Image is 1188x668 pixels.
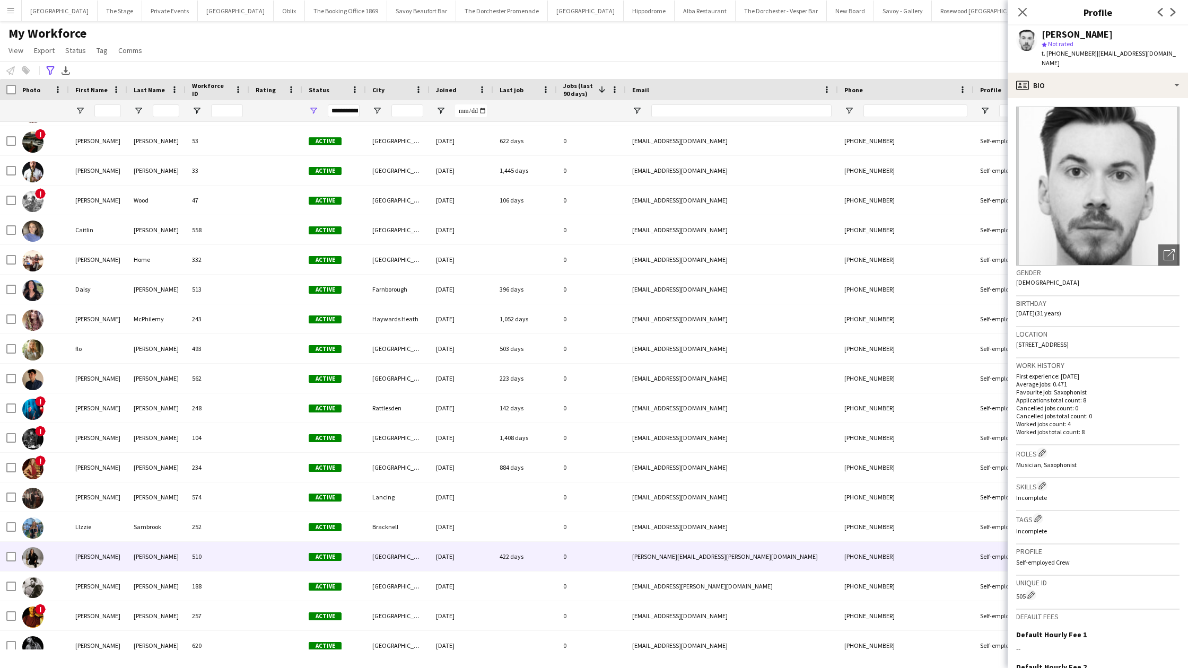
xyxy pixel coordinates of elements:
[69,393,127,423] div: [PERSON_NAME]
[366,156,430,185] div: [GEOGRAPHIC_DATA]
[1016,447,1180,459] h3: Roles
[309,375,342,383] span: Active
[1016,404,1180,412] p: Cancelled jobs count: 0
[69,512,127,541] div: LIzzie
[557,601,626,630] div: 0
[1016,309,1061,317] span: [DATE] (31 years)
[22,577,43,598] img: Matthew Demetriou
[626,423,838,452] div: [EMAIL_ADDRESS][DOMAIN_NAME]
[626,364,838,393] div: [EMAIL_ADDRESS][DOMAIN_NAME]
[557,126,626,155] div: 0
[186,482,249,512] div: 574
[844,86,863,94] span: Phone
[22,547,43,568] img: Louisa Kataria
[430,482,493,512] div: [DATE]
[838,364,974,393] div: [PHONE_NUMBER]
[305,1,387,21] button: The Booking Office 1869
[430,275,493,304] div: [DATE]
[838,512,974,541] div: [PHONE_NUMBER]
[974,572,1042,601] div: Self-employed Crew
[22,250,43,271] img: Carlo Home
[366,601,430,630] div: [GEOGRAPHIC_DATA]
[69,126,127,155] div: [PERSON_NAME]
[974,156,1042,185] div: Self-employed Crew
[624,1,675,21] button: Hippodrome
[626,393,838,423] div: [EMAIL_ADDRESS][DOMAIN_NAME]
[366,542,430,571] div: [GEOGRAPHIC_DATA]
[69,423,127,452] div: [PERSON_NAME]
[98,1,142,21] button: The Stage
[22,339,43,361] img: flo Pugh
[127,245,186,274] div: Home
[366,245,430,274] div: [GEOGRAPHIC_DATA]
[127,393,186,423] div: [PERSON_NAME]
[1016,329,1180,339] h3: Location
[430,126,493,155] div: [DATE]
[69,631,127,660] div: [PERSON_NAME]
[127,334,186,363] div: [PERSON_NAME]
[127,364,186,393] div: [PERSON_NAME]
[127,275,186,304] div: [PERSON_NAME]
[127,453,186,482] div: [PERSON_NAME]
[980,106,990,116] button: Open Filter Menu
[430,542,493,571] div: [DATE]
[366,215,430,244] div: [GEOGRAPHIC_DATA]
[1016,361,1180,370] h3: Work history
[675,1,736,21] button: Alba Restaurant
[626,572,838,601] div: [EMAIL_ADDRESS][PERSON_NAME][DOMAIN_NAME]
[430,186,493,215] div: [DATE]
[1016,372,1180,380] p: First experience: [DATE]
[1016,107,1180,266] img: Crew avatar or photo
[256,86,276,94] span: Rating
[493,542,557,571] div: 422 days
[626,245,838,274] div: [EMAIL_ADDRESS][DOMAIN_NAME]
[309,464,342,472] span: Active
[563,82,594,98] span: Jobs (last 90 days)
[1016,298,1180,308] h3: Birthday
[22,399,43,420] img: Harry Greene
[626,512,838,541] div: [EMAIL_ADDRESS][DOMAIN_NAME]
[1016,388,1180,396] p: Favourite job: Saxophonist
[1016,396,1180,404] p: Applications total count: 8
[974,601,1042,630] div: Self-employed Crew
[309,197,342,205] span: Active
[1016,547,1180,556] h3: Profile
[309,345,342,353] span: Active
[980,86,1001,94] span: Profile
[69,186,127,215] div: [PERSON_NAME]
[626,275,838,304] div: [EMAIL_ADDRESS][DOMAIN_NAME]
[430,572,493,601] div: [DATE]
[69,334,127,363] div: flo
[309,256,342,264] span: Active
[186,601,249,630] div: 257
[1016,268,1180,277] h3: Gender
[1016,558,1180,566] p: Self-employed Crew
[127,512,186,541] div: Sambrook
[838,156,974,185] div: [PHONE_NUMBER]
[557,364,626,393] div: 0
[1016,420,1180,428] p: Worked jobs count: 4
[838,453,974,482] div: [PHONE_NUMBER]
[974,334,1042,363] div: Self-employed Crew
[1016,380,1180,388] p: Average jobs: 0.471
[186,631,249,660] div: 620
[127,631,186,660] div: [PERSON_NAME]
[309,86,329,94] span: Status
[372,106,382,116] button: Open Filter Menu
[366,482,430,512] div: Lancing
[1042,49,1097,57] span: t. [PHONE_NUMBER]
[493,393,557,423] div: 142 days
[366,631,430,660] div: [GEOGRAPHIC_DATA]
[436,86,457,94] span: Joined
[974,542,1042,571] div: Self-employed Crew
[309,137,342,145] span: Active
[632,106,642,116] button: Open Filter Menu
[186,453,249,482] div: 234
[127,215,186,244] div: [PERSON_NAME]
[8,25,86,41] span: My Workforce
[557,186,626,215] div: 0
[1016,428,1180,436] p: Worked jobs total count: 8
[186,304,249,333] div: 243
[8,46,23,55] span: View
[838,572,974,601] div: [PHONE_NUMBER]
